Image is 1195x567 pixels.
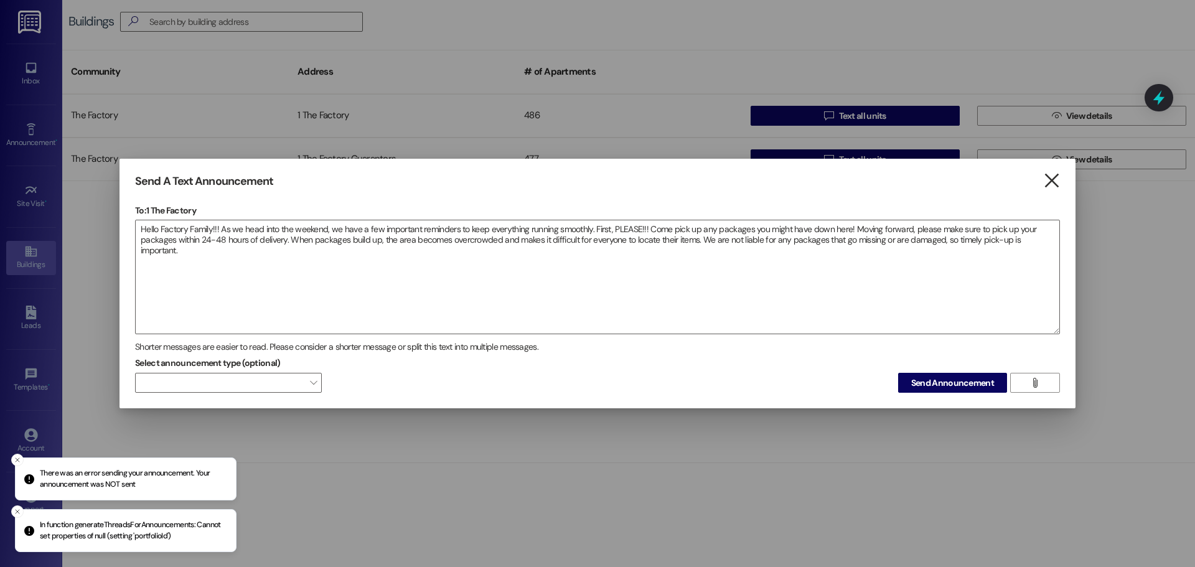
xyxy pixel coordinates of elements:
[40,520,226,541] p: In function generateThreadsForAnnouncements: Cannot set properties of null (setting 'portfolioId')
[136,220,1059,334] textarea: Hello Factory Family!!! As we head into the weekend, we have a few important reminders to keep ev...
[911,377,994,390] span: Send Announcement
[135,354,281,373] label: Select announcement type (optional)
[11,454,24,466] button: Close toast
[1030,378,1039,388] i: 
[135,204,1060,217] p: To: 1 The Factory
[135,340,1060,354] div: Shorter messages are easier to read. Please consider a shorter message or split this text into mu...
[898,373,1007,393] button: Send Announcement
[11,505,24,518] button: Close toast
[135,174,273,189] h3: Send A Text Announcement
[135,220,1060,334] div: Hello Factory Family!!! As we head into the weekend, we have a few important reminders to keep ev...
[40,468,226,490] p: There was an error sending your announcement. Your announcement was NOT sent
[1043,174,1060,187] i: 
